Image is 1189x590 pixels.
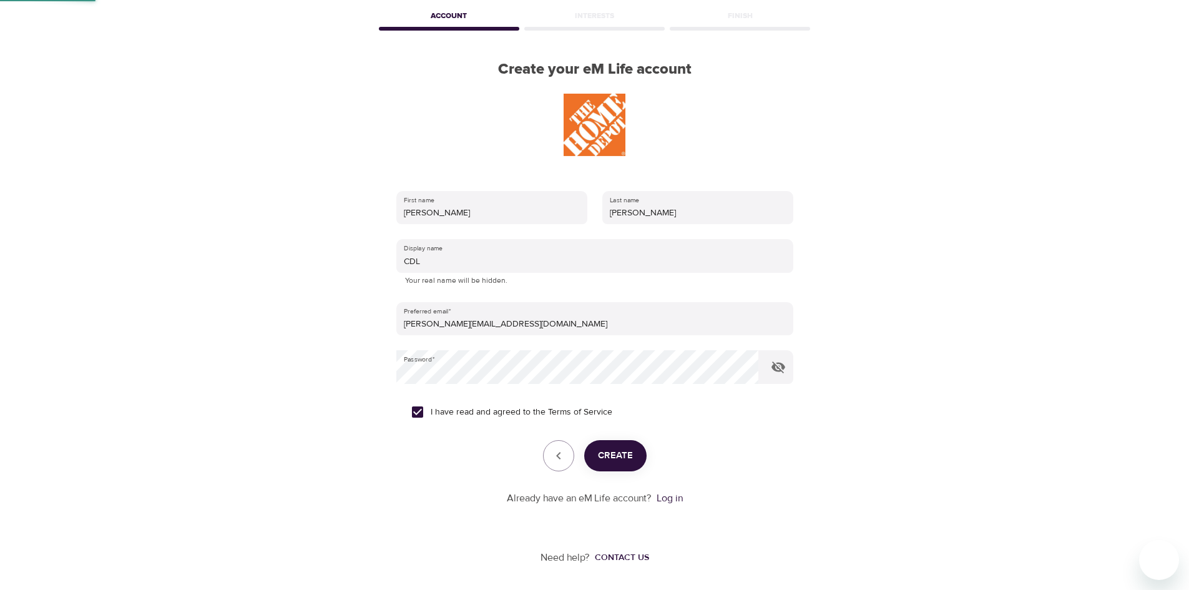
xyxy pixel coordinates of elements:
button: Create [584,440,647,471]
span: Create [598,448,633,464]
a: Terms of Service [548,406,612,419]
span: I have read and agreed to the [431,406,612,419]
p: Your real name will be hidden. [405,275,785,287]
iframe: Button to launch messaging window [1139,540,1179,580]
a: Contact us [590,551,649,564]
p: Already have an eM Life account? [507,491,652,506]
div: Contact us [595,551,649,564]
p: Need help? [541,551,590,565]
a: Log in [657,492,683,504]
img: THD%20Logo.JPG [564,94,626,156]
h2: Create your eM Life account [376,61,813,79]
